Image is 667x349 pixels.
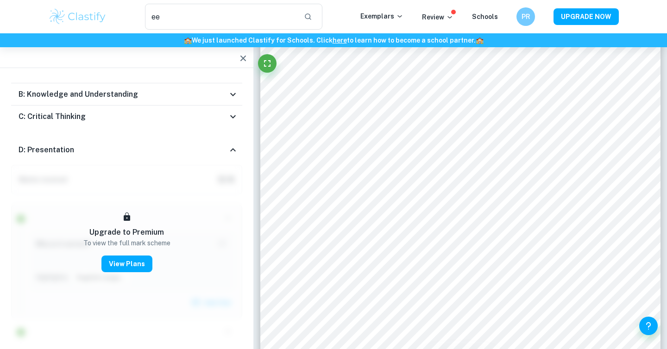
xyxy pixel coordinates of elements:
div: B: Knowledge and Understanding [11,83,242,106]
button: UPGRADE NOW [554,8,619,25]
button: Help and Feedback [639,317,658,335]
h6: Upgrade to Premium [89,227,164,238]
p: Exemplars [360,11,403,21]
a: here [333,37,347,44]
span: 🏫 [476,37,484,44]
span: 🏫 [184,37,192,44]
h6: C: Critical Thinking [19,111,86,122]
input: Search for any exemplars... [145,4,296,30]
h6: We just launched Clastify for Schools. Click to learn how to become a school partner. [2,35,665,45]
button: PR [516,7,535,26]
a: Schools [472,13,498,20]
h6: B: Knowledge and Understanding [19,89,138,100]
h6: D: Presentation [19,144,74,156]
p: To view the full mark scheme [83,238,170,248]
h6: PR [521,12,531,22]
img: Clastify logo [48,7,107,26]
div: D: Presentation [11,135,242,165]
button: Fullscreen [258,54,277,73]
p: Review [422,12,453,22]
div: C: Critical Thinking [11,106,242,128]
button: View Plans [101,256,152,272]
